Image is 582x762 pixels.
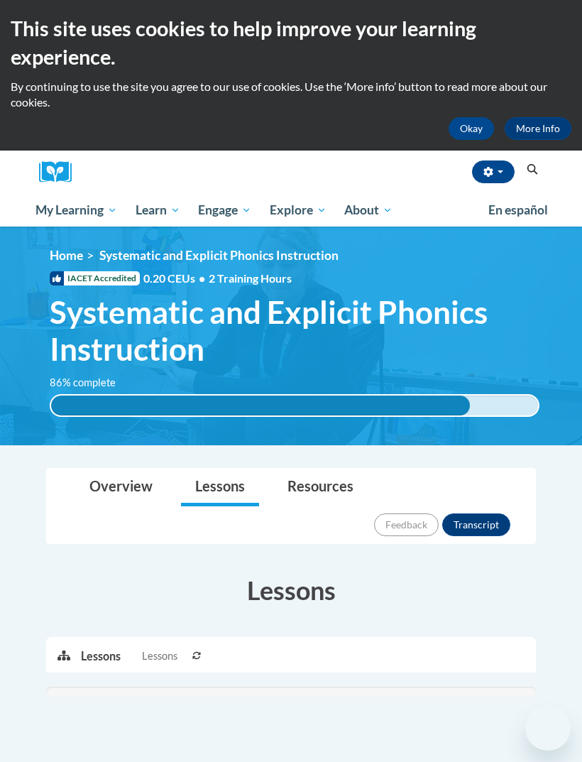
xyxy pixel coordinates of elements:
[209,271,292,285] span: 2 Training Hours
[50,271,140,285] span: IACET Accredited
[11,14,571,72] h2: This site uses cookies to help improve your learning experience.
[344,202,392,219] span: About
[488,202,548,217] span: En español
[273,469,368,506] a: Resources
[505,117,571,140] a: More Info
[81,648,121,664] p: Lessons
[51,396,470,415] div: 86% complete
[25,194,557,227] div: Main menu
[198,202,251,219] span: Engage
[50,293,539,369] span: Systematic and Explicit Phonics Instruction
[472,160,515,183] button: Account Settings
[46,572,536,608] h3: Lessons
[35,202,117,219] span: My Learning
[270,202,326,219] span: Explore
[479,195,557,225] a: En español
[11,79,571,110] p: By continuing to use the site you agree to our use of cookies. Use the ‘More info’ button to read...
[260,194,336,227] a: Explore
[75,469,167,506] a: Overview
[136,202,180,219] span: Learn
[143,271,209,286] span: 0.20 CEUs
[26,194,126,227] a: My Learning
[126,194,190,227] a: Learn
[181,469,259,506] a: Lessons
[449,117,494,140] button: Okay
[50,375,131,391] label: 86% complete
[50,248,83,263] a: Home
[525,705,571,751] iframe: Button to launch messaging window
[189,194,260,227] a: Engage
[99,248,339,263] span: Systematic and Explicit Phonics Instruction
[142,648,177,664] span: Lessons
[442,513,510,536] button: Transcript
[374,513,439,536] button: Feedback
[39,161,82,183] img: Logo brand
[39,161,82,183] a: Cox Campus
[199,271,205,285] span: •
[522,161,543,178] button: Search
[336,194,402,227] a: About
